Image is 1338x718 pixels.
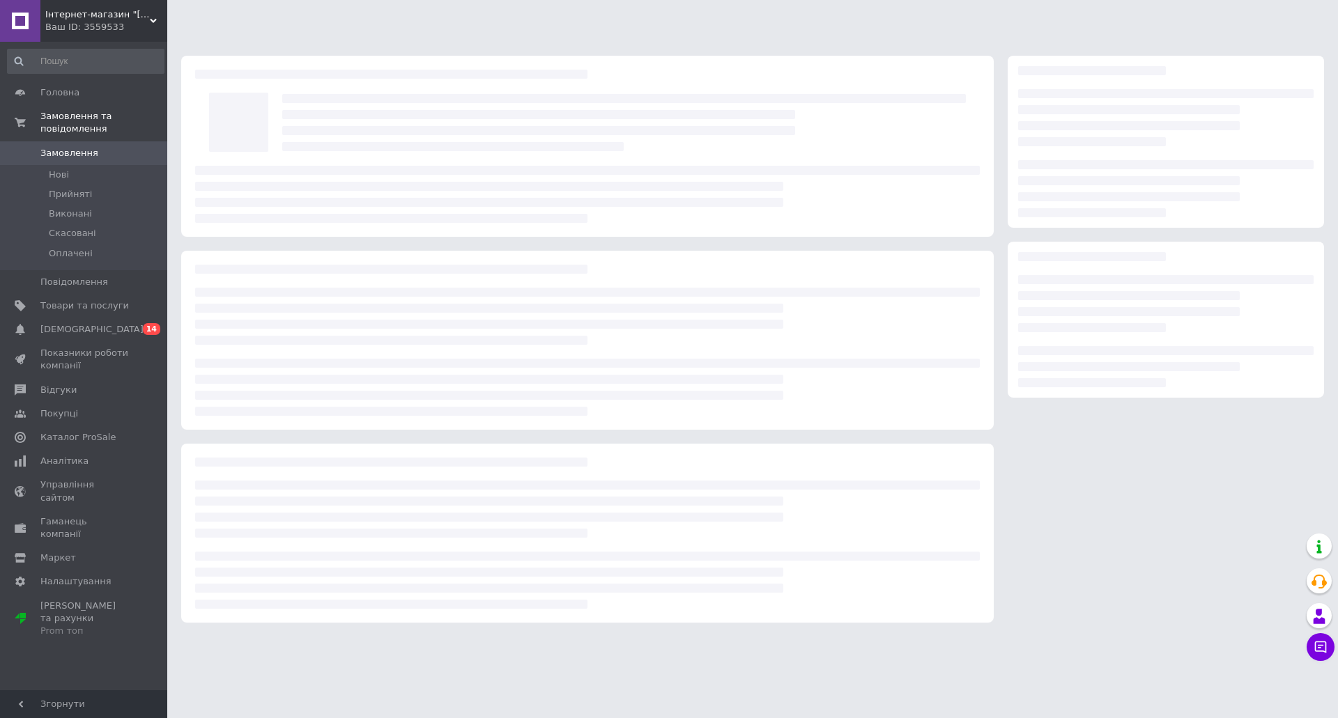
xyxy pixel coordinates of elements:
[40,110,167,135] span: Замовлення та повідомлення
[49,208,92,220] span: Виконані
[40,625,129,637] div: Prom топ
[40,407,78,420] span: Покупці
[40,515,129,540] span: Гаманець компанії
[45,21,167,33] div: Ваш ID: 3559533
[40,552,76,564] span: Маркет
[40,299,129,312] span: Товари та послуги
[1307,633,1335,661] button: Чат з покупцем
[40,323,144,336] span: [DEMOGRAPHIC_DATA]
[49,247,93,260] span: Оплачені
[40,384,77,396] span: Відгуки
[40,431,116,444] span: Каталог ProSale
[40,455,89,467] span: Аналітика
[40,86,79,99] span: Головна
[40,347,129,372] span: Показники роботи компанії
[7,49,164,74] input: Пошук
[45,8,150,21] span: Інтернет-магазин "3D-CNC.PRO"
[143,323,160,335] span: 14
[49,169,69,181] span: Нові
[49,227,96,240] span: Скасовані
[40,147,98,159] span: Замовлення
[49,188,92,201] span: Прийняті
[40,600,129,638] span: [PERSON_NAME] та рахунки
[40,276,108,288] span: Повідомлення
[40,478,129,504] span: Управління сайтом
[40,575,111,588] span: Налаштування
